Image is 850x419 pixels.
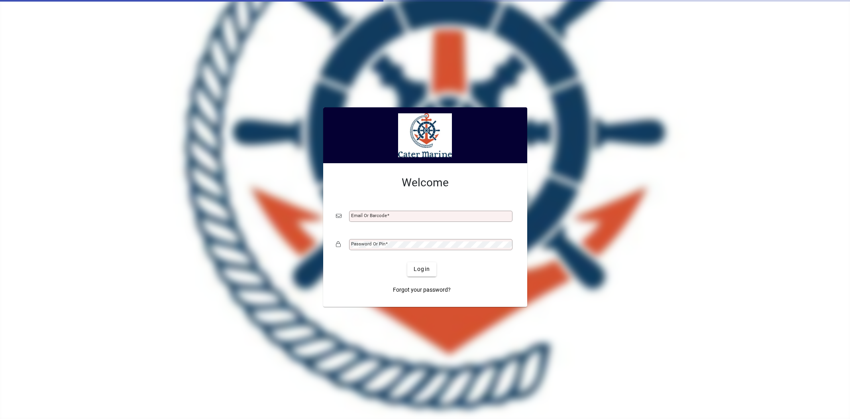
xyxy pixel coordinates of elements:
[414,265,430,273] span: Login
[390,283,454,297] a: Forgot your password?
[336,176,514,190] h2: Welcome
[407,262,436,277] button: Login
[351,241,385,247] mat-label: Password or Pin
[393,286,451,294] span: Forgot your password?
[351,213,387,218] mat-label: Email or Barcode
